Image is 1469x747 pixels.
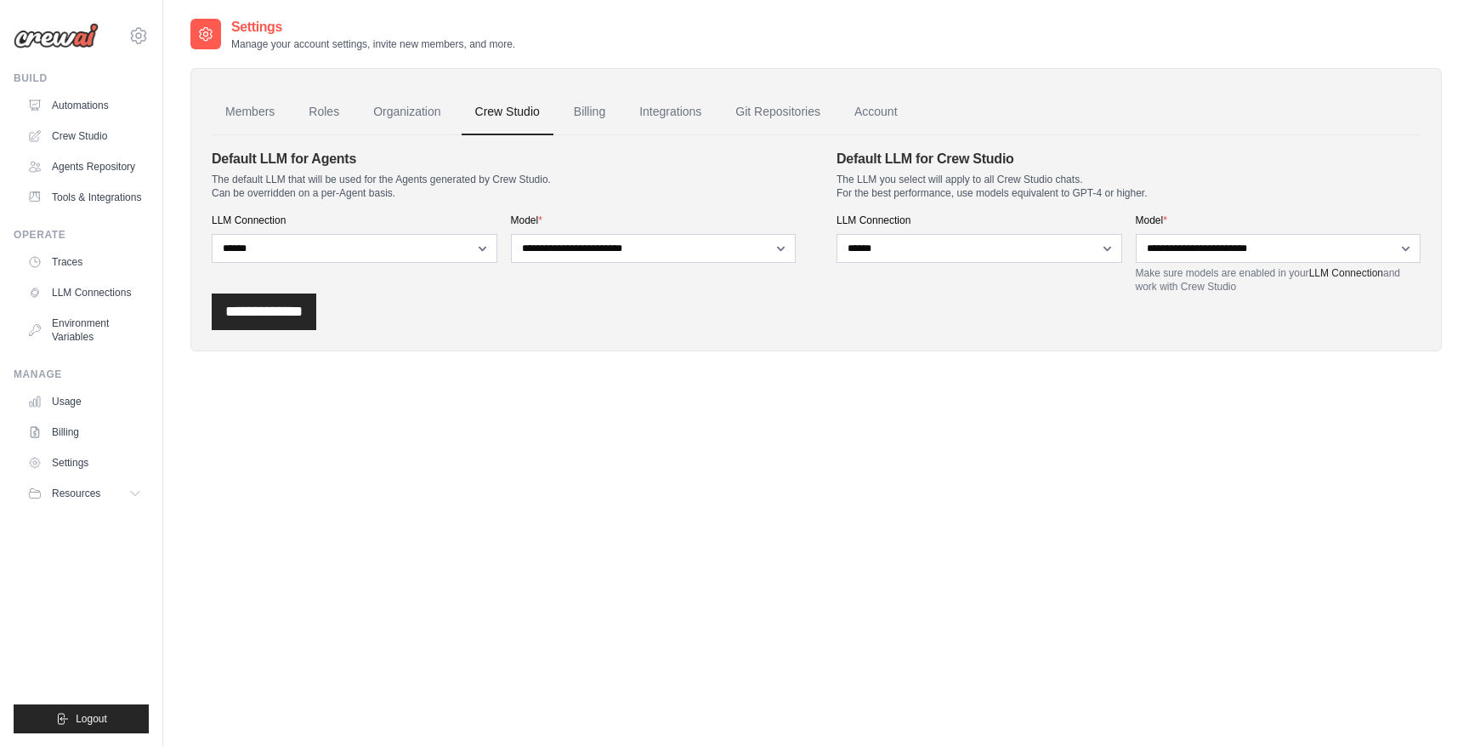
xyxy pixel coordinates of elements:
img: Logo [14,23,99,48]
a: Organization [360,89,454,135]
a: Automations [20,92,149,119]
div: Build [14,71,149,85]
a: Environment Variables [20,310,149,351]
p: Make sure models are enabled in your and work with Crew Studio [1136,266,1421,294]
a: Billing [560,89,619,135]
span: Logout [76,712,107,726]
h4: Default LLM for Agents [212,149,796,169]
a: Git Repositories [722,89,834,135]
p: Manage your account settings, invite new members, and more. [231,37,515,51]
a: Settings [20,449,149,476]
a: Integrations [626,89,715,135]
a: Traces [20,248,149,276]
label: Model [511,214,797,227]
span: Resources [52,487,100,500]
a: Account [841,89,911,135]
a: LLM Connection [1309,267,1383,279]
p: The LLM you select will apply to all Crew Studio chats. For the best performance, use models equi... [837,173,1421,200]
button: Resources [20,480,149,507]
a: Billing [20,419,149,446]
a: Crew Studio [20,123,149,150]
a: LLM Connections [20,279,149,306]
a: Roles [295,89,353,135]
label: LLM Connection [837,214,1122,227]
div: Manage [14,368,149,381]
p: The default LLM that will be used for the Agents generated by Crew Studio. Can be overridden on a... [212,173,796,200]
label: LLM Connection [212,214,497,227]
h4: Default LLM for Crew Studio [837,149,1421,169]
button: Logout [14,704,149,733]
label: Model [1136,214,1421,227]
a: Tools & Integrations [20,184,149,211]
h2: Settings [231,17,515,37]
a: Agents Repository [20,153,149,180]
div: Operate [14,228,149,242]
a: Members [212,89,288,135]
a: Usage [20,388,149,415]
a: Crew Studio [462,89,553,135]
